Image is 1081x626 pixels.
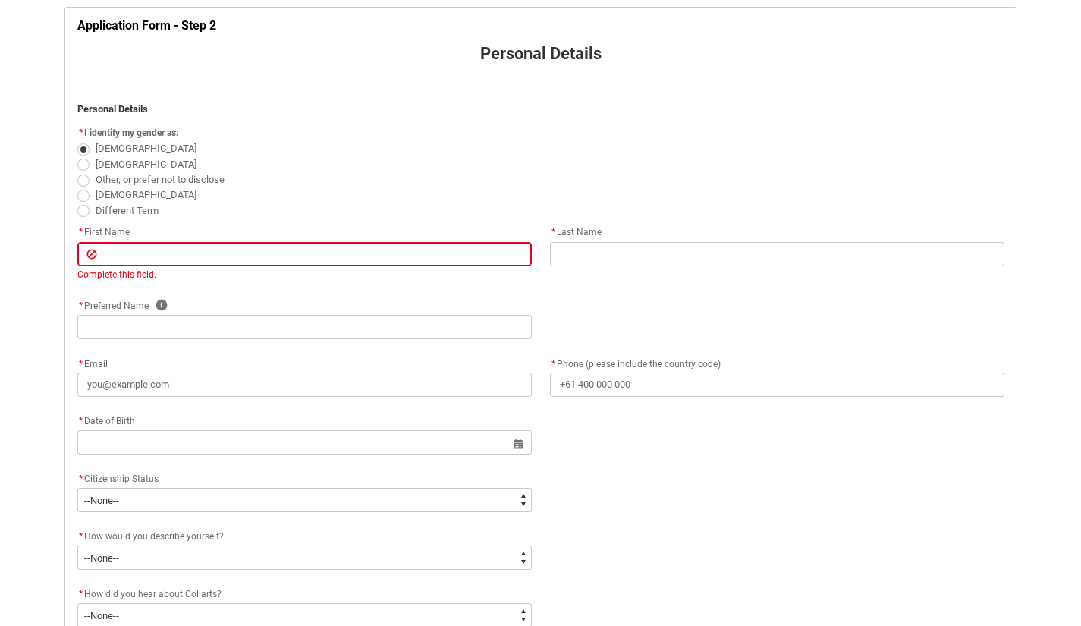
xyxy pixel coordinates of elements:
label: Email [77,354,114,371]
div: Complete this field. [77,268,532,282]
abbr: required [79,531,83,542]
span: Last Name [550,227,602,238]
abbr: required [79,300,83,311]
span: How did you hear about Collarts? [84,589,222,599]
input: you@example.com [77,373,532,397]
span: Preferred Name [77,300,149,311]
span: [DEMOGRAPHIC_DATA] [96,159,196,170]
label: Phone (please include the country code) [550,354,727,371]
strong: Application Form - Step 2 [77,18,216,33]
span: [DEMOGRAPHIC_DATA] [96,189,196,200]
span: [DEMOGRAPHIC_DATA] [96,143,196,154]
span: How would you describe yourself? [84,531,224,542]
input: +61 400 000 000 [550,373,1004,397]
span: Different Term [96,205,159,216]
span: Date of Birth [77,416,135,426]
abbr: required [79,127,83,138]
span: First Name [77,227,130,238]
span: Citizenship Status [84,473,159,484]
strong: Personal Details [77,103,148,115]
abbr: required [79,416,83,426]
abbr: required [79,359,83,370]
strong: Personal Details [480,44,602,63]
span: Other, or prefer not to disclose [96,174,225,185]
abbr: required [551,359,555,370]
abbr: required [79,227,83,238]
abbr: required [551,227,555,238]
abbr: required [79,589,83,599]
abbr: required [79,473,83,484]
span: I identify my gender as: [84,127,178,138]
